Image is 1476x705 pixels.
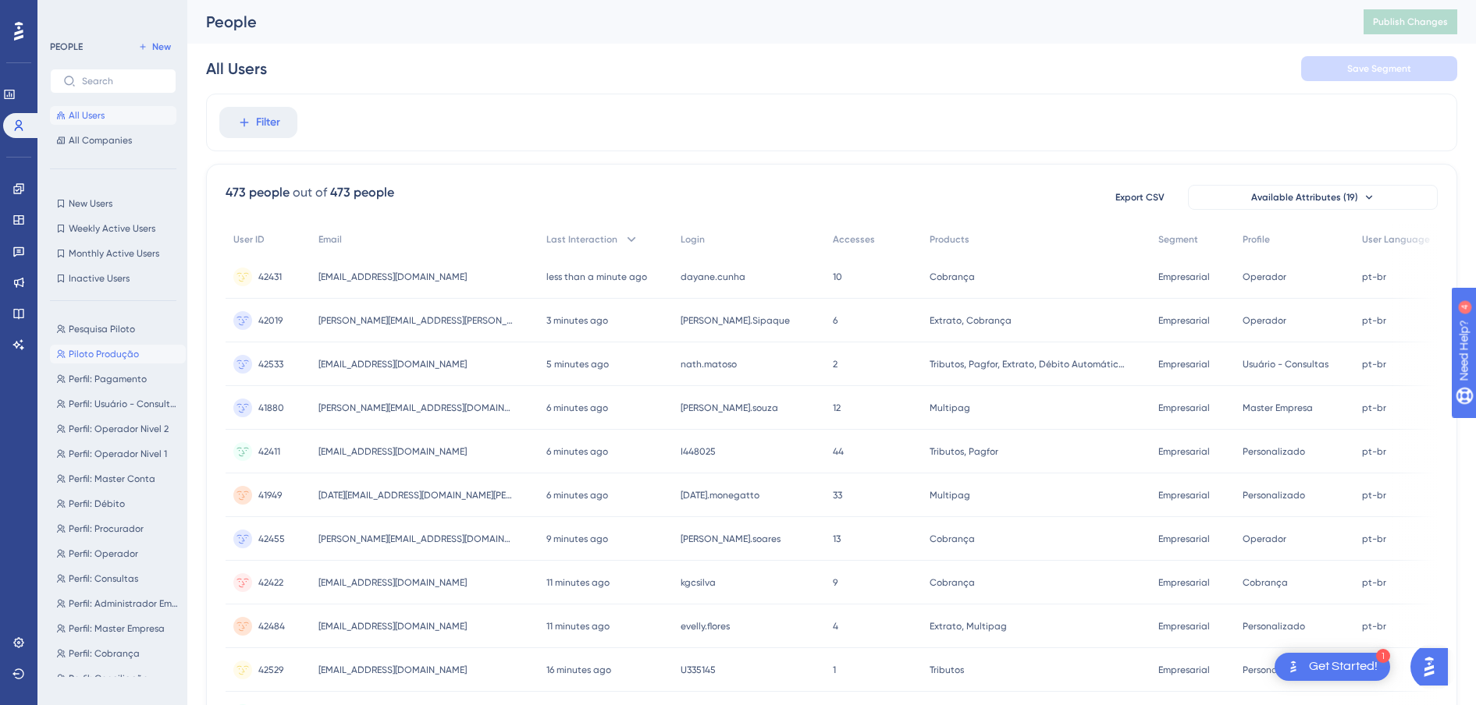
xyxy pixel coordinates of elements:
[69,498,125,510] span: Perfil: Débito
[50,420,186,438] button: Perfil: Operador Nivel 2
[1243,402,1313,414] span: Master Empresa
[1158,664,1210,676] span: Empresarial
[681,402,778,414] span: [PERSON_NAME].souza
[546,402,608,413] time: 6 minutes ago
[546,490,608,501] time: 6 minutes ago
[1243,489,1305,501] span: Personalizado
[1243,576,1288,589] span: Cobrança
[1347,62,1411,75] span: Save Segment
[69,647,140,660] span: Perfil: Cobrança
[833,620,838,632] span: 4
[318,233,342,246] span: Email
[318,489,514,501] span: [DATE][EMAIL_ADDRESS][DOMAIN_NAME][PERSON_NAME]
[69,572,138,585] span: Perfil: Consultas
[152,41,171,53] span: New
[37,4,98,23] span: Need Help?
[330,183,394,202] div: 473 people
[318,402,514,414] span: [PERSON_NAME][EMAIL_ADDRESS][DOMAIN_NAME]
[833,402,841,414] span: 12
[258,445,280,458] span: 42411
[546,233,617,246] span: Last Interaction
[318,576,467,589] span: [EMAIL_ADDRESS][DOMAIN_NAME]
[681,314,790,327] span: [PERSON_NAME].Sipaque
[1301,56,1457,81] button: Save Segment
[1158,489,1210,501] span: Empresarial
[1362,233,1430,246] span: User Language
[50,644,186,663] button: Perfil: Cobrança
[50,569,186,588] button: Perfil: Consultas
[258,664,283,676] span: 42529
[1158,620,1210,632] span: Empresarial
[930,314,1012,327] span: Extrato, Cobrança
[50,494,186,513] button: Perfil: Débito
[258,489,282,501] span: 41949
[1362,576,1386,589] span: pt-br
[930,533,975,545] span: Cobrança
[833,533,841,545] span: 13
[1243,533,1286,545] span: Operador
[133,37,176,56] button: New
[681,489,759,501] span: [DATE].monegatto
[69,134,132,147] span: All Companies
[930,620,1007,632] span: Extrato, Multipag
[206,11,1325,33] div: People
[69,222,155,235] span: Weekly Active Users
[226,183,290,202] div: 473 people
[1362,402,1386,414] span: pt-br
[50,544,186,563] button: Perfil: Operador
[1101,185,1179,210] button: Export CSV
[50,194,176,213] button: New Users
[930,489,970,501] span: Multipag
[50,320,186,338] button: Pesquisa Piloto
[50,619,186,638] button: Perfil: Master Empresa
[233,233,265,246] span: User ID
[69,672,148,685] span: Perfil: Conciliação
[50,469,186,488] button: Perfil: Master Conta
[69,197,112,210] span: New Users
[681,233,705,246] span: Login
[1362,489,1386,501] span: pt-br
[1158,314,1210,327] span: Empresarial
[1284,657,1303,676] img: launcher-image-alternative-text
[69,523,144,535] span: Perfil: Procurador
[258,620,285,632] span: 42484
[546,577,610,588] time: 11 minutes ago
[50,269,176,288] button: Inactive Users
[930,576,975,589] span: Cobrança
[1158,271,1210,283] span: Empresarial
[50,244,176,263] button: Monthly Active Users
[206,58,267,80] div: All Users
[1158,233,1198,246] span: Segment
[50,445,186,463] button: Perfil: Operador Nivel 1
[1362,314,1386,327] span: pt-br
[681,576,716,589] span: kgcsilva
[293,183,327,202] div: out of
[50,41,83,53] div: PEOPLE
[681,664,716,676] span: U335145
[1243,445,1305,458] span: Personalizado
[1158,402,1210,414] span: Empresarial
[50,669,186,688] button: Perfil: Conciliação
[546,664,611,675] time: 16 minutes ago
[1362,533,1386,545] span: pt-br
[318,620,467,632] span: [EMAIL_ADDRESS][DOMAIN_NAME]
[1362,271,1386,283] span: pt-br
[1243,620,1305,632] span: Personalizado
[258,533,285,545] span: 42455
[318,445,467,458] span: [EMAIL_ADDRESS][DOMAIN_NAME]
[318,533,514,545] span: [PERSON_NAME][EMAIL_ADDRESS][DOMAIN_NAME]
[546,315,608,326] time: 3 minutes ago
[1158,358,1210,370] span: Empresarial
[50,370,186,388] button: Perfil: Pagamento
[1410,643,1457,690] iframe: UserGuiding AI Assistant Launcher
[930,664,964,676] span: Tributos
[930,445,998,458] span: Tributos, Pagfor
[258,314,283,327] span: 42019
[50,131,176,150] button: All Companies
[1362,445,1386,458] span: pt-br
[108,8,113,20] div: 4
[930,358,1125,370] span: Tributos, Pagfor, Extrato, Débito Automático, Folha, Cobrança, Multipag, Investimento, Extrato TE...
[681,445,716,458] span: I448025
[1243,271,1286,283] span: Operador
